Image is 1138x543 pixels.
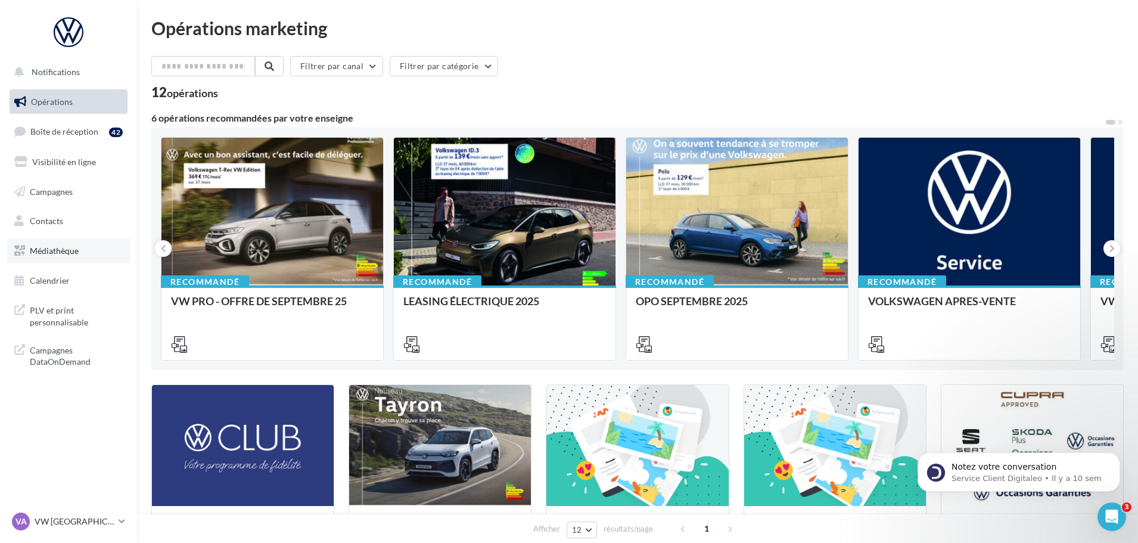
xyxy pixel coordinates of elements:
button: Notifications [7,60,125,85]
a: Campagnes DataOnDemand [7,337,130,373]
iframe: Intercom notifications message [900,427,1138,511]
a: Visibilité en ligne [7,150,130,175]
div: opérations [167,88,218,98]
button: Filtrer par catégorie [390,56,498,76]
span: Opérations [31,97,73,107]
div: 6 opérations recommandées par votre enseigne [151,113,1105,123]
a: VA VW [GEOGRAPHIC_DATA][PERSON_NAME] [10,510,128,533]
span: Boîte de réception [30,126,98,136]
a: Campagnes [7,179,130,204]
span: 1 [697,519,716,538]
span: Campagnes DataOnDemand [30,342,123,368]
span: 12 [572,525,582,535]
div: Recommandé [626,275,714,288]
span: Afficher [533,523,560,535]
button: Filtrer par canal [290,56,383,76]
span: Notifications [32,67,80,77]
a: Médiathèque [7,238,130,263]
div: 12 [151,86,218,99]
div: VOLKSWAGEN APRES-VENTE [868,295,1071,319]
a: Boîte de réception42 [7,119,130,144]
p: VW [GEOGRAPHIC_DATA][PERSON_NAME] [35,516,114,528]
div: Recommandé [858,275,946,288]
span: VA [15,516,27,528]
span: Contacts [30,216,63,226]
iframe: Intercom live chat [1097,502,1126,531]
span: résultats/page [604,523,653,535]
span: Campagnes [30,186,73,196]
a: PLV et print personnalisable [7,297,130,333]
span: Médiathèque [30,246,79,256]
a: Opérations [7,89,130,114]
span: Calendrier [30,275,70,286]
span: PLV et print personnalisable [30,302,123,328]
div: OPO SEPTEMBRE 2025 [636,295,838,319]
div: LEASING ÉLECTRIQUE 2025 [403,295,606,319]
button: 12 [567,522,597,538]
div: 42 [109,128,123,137]
a: Contacts [7,209,130,234]
span: Visibilité en ligne [32,157,96,167]
div: Recommandé [393,275,481,288]
div: Opérations marketing [151,19,1124,37]
div: Recommandé [161,275,249,288]
a: Calendrier [7,268,130,293]
div: VW PRO - OFFRE DE SEPTEMBRE 25 [171,295,374,319]
span: 3 [1122,502,1131,512]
